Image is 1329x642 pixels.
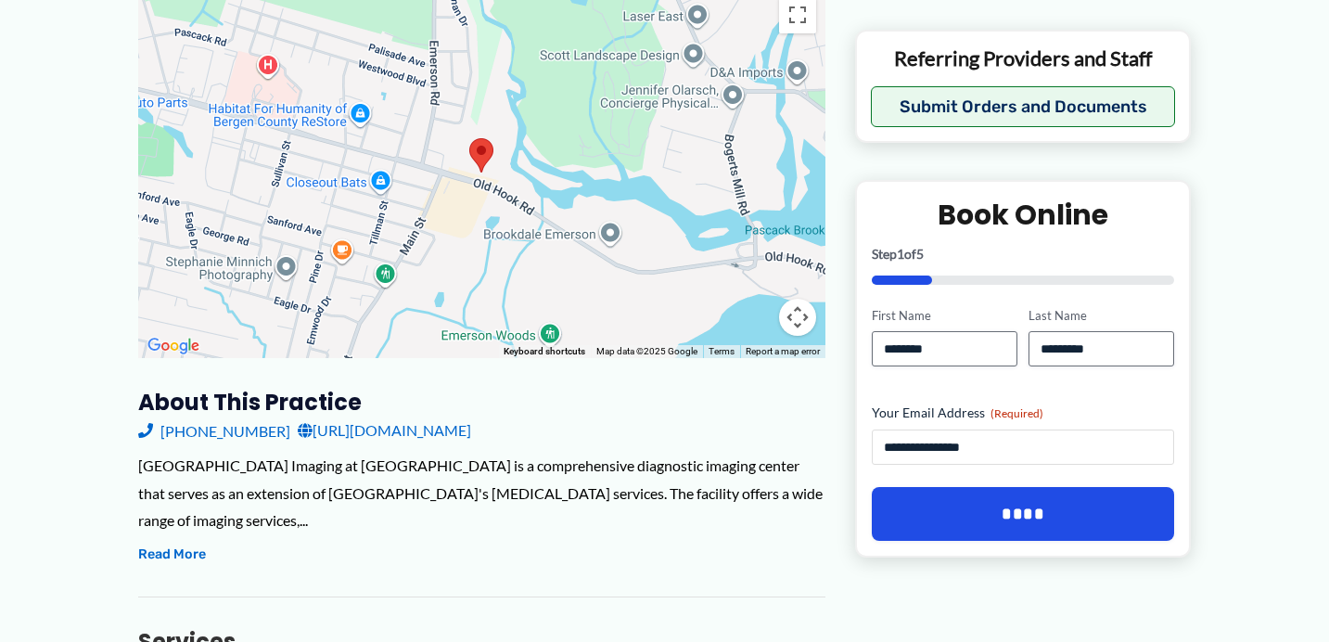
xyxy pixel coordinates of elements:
h3: About this practice [138,388,825,417]
button: Read More [138,544,206,566]
a: [PHONE_NUMBER] [138,417,290,444]
label: Your Email Address [872,404,1175,422]
button: Map camera controls [779,299,816,336]
a: Terms (opens in new tab) [709,346,735,356]
div: [GEOGRAPHIC_DATA] Imaging at [GEOGRAPHIC_DATA] is a comprehensive diagnostic imaging center that ... [138,452,825,534]
a: [URL][DOMAIN_NAME] [298,417,471,444]
label: First Name [872,307,1017,325]
img: Google [143,334,204,358]
p: Referring Providers and Staff [871,45,1176,72]
button: Keyboard shortcuts [504,345,585,358]
a: Open this area in Google Maps (opens a new window) [143,334,204,358]
p: Step of [872,248,1175,261]
label: Last Name [1029,307,1174,325]
span: 1 [897,246,904,262]
span: (Required) [990,406,1043,420]
button: Submit Orders and Documents [871,86,1176,127]
h2: Book Online [872,197,1175,233]
a: Report a map error [746,346,820,356]
span: Map data ©2025 Google [596,346,697,356]
span: 5 [916,246,924,262]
